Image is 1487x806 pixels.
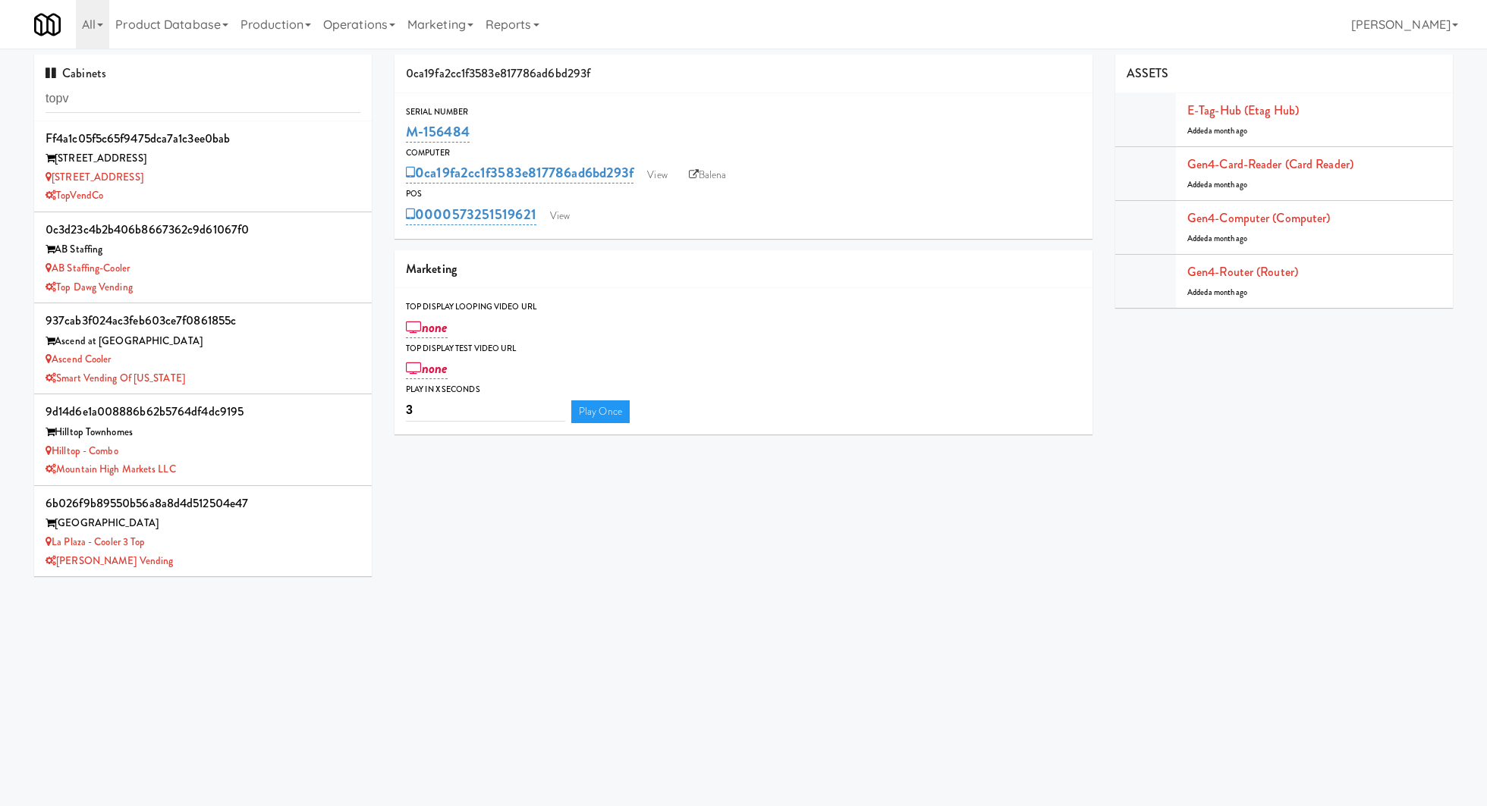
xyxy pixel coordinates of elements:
a: La Plaza - Cooler 3 Top [46,535,145,549]
a: View [542,205,577,227]
a: TopVendCo [46,188,103,202]
span: Cabinets [46,64,106,82]
div: Ascend at [GEOGRAPHIC_DATA] [46,332,360,351]
span: Added [1187,125,1248,136]
div: Computer [406,146,1081,161]
a: Balena [681,164,734,187]
a: View [640,164,674,187]
li: ff4a1c05f5c65f9475dca7a1c3ee0bab[STREET_ADDRESS] [STREET_ADDRESS]TopVendCo [34,121,372,212]
div: Top Display Looping Video Url [406,300,1081,315]
a: Gen4-card-reader (Card Reader) [1187,155,1353,173]
div: [STREET_ADDRESS] [46,149,360,168]
span: Added [1187,233,1248,244]
div: [GEOGRAPHIC_DATA] [46,514,360,533]
li: 937cab3f024ac3feb603ce7f0861855cAscend at [GEOGRAPHIC_DATA] Ascend CoolerSmart Vending of [US_STATE] [34,303,372,394]
span: Added [1187,287,1248,298]
a: AB Staffing-Cooler [46,261,130,275]
a: [STREET_ADDRESS] [46,170,143,184]
a: E-tag-hub (Etag Hub) [1187,102,1299,119]
span: a month ago [1209,179,1248,190]
a: Ascend Cooler [46,352,111,366]
input: Search cabinets [46,85,360,113]
a: Gen4-router (Router) [1187,263,1298,281]
a: 0000573251519621 [406,204,536,225]
div: AB Staffing [46,240,360,259]
a: 0ca19fa2cc1f3583e817786ad6bd293f [406,162,633,183]
span: a month ago [1209,233,1248,244]
li: 9d14d6e1a008886b62b5764df4dc9195Hilltop Townhomes Hilltop - ComboMountain High Markets LLC [34,394,372,485]
div: ff4a1c05f5c65f9475dca7a1c3ee0bab [46,127,360,150]
a: Gen4-computer (Computer) [1187,209,1330,227]
a: Top Dawg Vending [46,280,133,294]
span: a month ago [1209,287,1248,298]
div: 0c3d23c4b2b406b8667362c9d61067f0 [46,218,360,241]
a: [PERSON_NAME] Vending [46,554,173,568]
div: 0ca19fa2cc1f3583e817786ad6bd293f [395,55,1092,93]
div: 9d14d6e1a008886b62b5764df4dc9195 [46,400,360,423]
div: Serial Number [406,105,1081,120]
a: Smart Vending of [US_STATE] [46,371,185,385]
li: 0c3d23c4b2b406b8667362c9d61067f0AB Staffing AB Staffing-CoolerTop Dawg Vending [34,212,372,303]
li: 6b026f9b89550b56a8a8d4d512504e47[GEOGRAPHIC_DATA] La Plaza - Cooler 3 Top[PERSON_NAME] Vending [34,486,372,577]
div: 6b026f9b89550b56a8a8d4d512504e47 [46,492,360,515]
div: Hilltop Townhomes [46,423,360,442]
div: POS [406,187,1081,202]
span: Marketing [406,260,457,278]
span: Added [1187,179,1248,190]
a: none [406,317,448,338]
a: Hilltop - Combo [46,444,118,458]
div: Play in X seconds [406,382,1081,397]
div: Top Display Test Video Url [406,341,1081,356]
div: 937cab3f024ac3feb603ce7f0861855c [46,309,360,332]
a: none [406,358,448,379]
span: a month ago [1209,125,1248,136]
a: M-156484 [406,121,470,143]
span: ASSETS [1127,64,1169,82]
a: Mountain High Markets LLC [46,462,176,476]
a: Play Once [571,400,630,423]
img: Micromart [34,11,61,38]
